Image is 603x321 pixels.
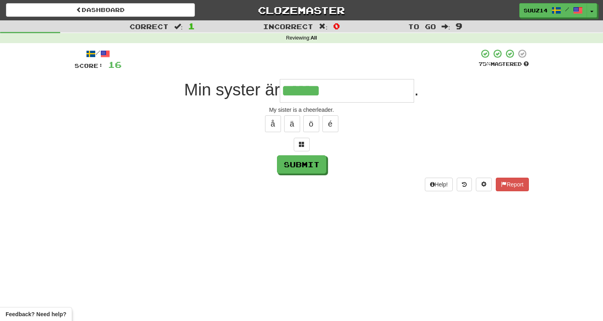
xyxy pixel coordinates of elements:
span: : [442,23,450,30]
span: Incorrect [263,22,313,30]
button: Round history (alt+y) [457,178,472,191]
button: å [265,115,281,132]
span: 75 % [479,61,491,67]
span: : [174,23,183,30]
span: Min syster är [184,80,280,99]
button: Report [496,178,528,191]
span: : [319,23,328,30]
button: é [322,115,338,132]
span: / [565,6,569,12]
span: Score: [75,62,103,69]
button: ä [284,115,300,132]
a: Dashboard [6,3,195,17]
button: ö [303,115,319,132]
a: Suuz14 / [519,3,587,18]
div: Mastered [479,61,529,68]
span: 0 [333,21,340,31]
span: 1 [188,21,195,31]
span: Open feedback widget [6,310,66,318]
div: / [75,49,122,59]
a: Clozemaster [207,3,396,17]
span: Correct [130,22,169,30]
div: My sister is a cheerleader. [75,106,529,114]
button: Switch sentence to multiple choice alt+p [294,138,310,151]
span: To go [408,22,436,30]
button: Help! [425,178,453,191]
span: Suuz14 [524,7,548,14]
span: 16 [108,59,122,69]
span: 9 [456,21,462,31]
button: Submit [277,155,326,174]
strong: All [310,35,317,41]
span: . [414,80,419,99]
